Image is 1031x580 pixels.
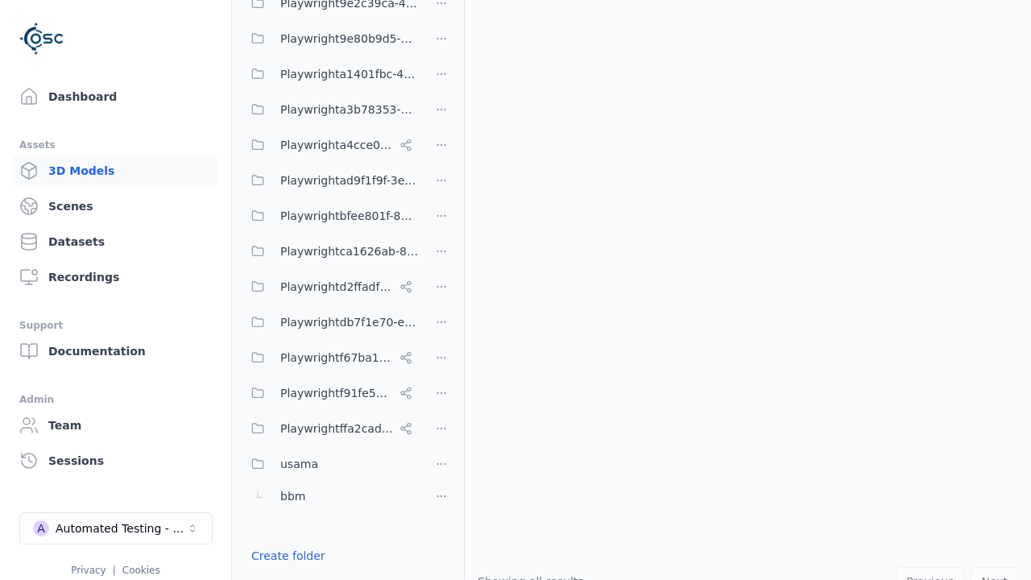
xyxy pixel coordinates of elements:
[13,409,218,441] a: Team
[280,313,419,332] span: Playwrightdb7f1e70-e54d-4da7-b38d-464ac70cc2ba
[242,235,419,267] button: Playwrightca1626ab-8cec-4ddc-b85a-2f9392fe08d1
[242,58,419,90] button: Playwrighta1401fbc-43d7-48dd-a309-be935d99d708
[33,520,49,536] div: A
[56,520,186,536] div: Automated Testing - Playwright
[242,377,419,409] button: Playwrightf91fe523-dd75-44f3-a953-451f6070cb42
[13,335,218,367] a: Documentation
[280,171,419,190] span: Playwrightad9f1f9f-3e6a-4231-8f19-c506bf64a382
[280,454,318,474] span: usama
[242,271,419,303] button: Playwrightd2ffadf0-c973-454c-8fcf-dadaeffcb802
[242,480,419,512] button: bbm
[242,541,335,570] button: Create folder
[242,306,419,338] button: Playwrightdb7f1e70-e54d-4da7-b38d-464ac70cc2ba
[280,64,419,84] span: Playwrighta1401fbc-43d7-48dd-a309-be935d99d708
[13,190,218,222] a: Scenes
[242,164,419,197] button: Playwrightad9f1f9f-3e6a-4231-8f19-c506bf64a382
[71,565,106,576] a: Privacy
[280,29,419,48] span: Playwright9e80b9d5-ab0b-4e8f-a3de-da46b25b8298
[19,16,64,61] img: Logo
[242,200,419,232] button: Playwrightbfee801f-8be1-42a6-b774-94c49e43b650
[19,512,213,545] button: Select a workspace
[242,23,419,55] button: Playwright9e80b9d5-ab0b-4e8f-a3de-da46b25b8298
[280,419,393,438] span: Playwrightffa2cad8-0214-4c2f-a758-8e9593c5a37e
[280,487,305,506] span: bbm
[242,342,419,374] button: Playwrightf67ba199-386a-42d1-aebc-3b37e79c7296
[13,81,218,113] a: Dashboard
[280,242,419,261] span: Playwrightca1626ab-8cec-4ddc-b85a-2f9392fe08d1
[280,383,393,403] span: Playwrightf91fe523-dd75-44f3-a953-451f6070cb42
[19,316,212,335] div: Support
[19,390,212,409] div: Admin
[242,129,419,161] button: Playwrighta4cce06a-a8e6-4c0d-bfc1-93e8d78d750a
[13,261,218,293] a: Recordings
[13,155,218,187] a: 3D Models
[242,448,419,480] button: usama
[280,348,393,367] span: Playwrightf67ba199-386a-42d1-aebc-3b37e79c7296
[13,445,218,477] a: Sessions
[280,135,393,155] span: Playwrighta4cce06a-a8e6-4c0d-bfc1-93e8d78d750a
[122,565,160,576] a: Cookies
[280,277,393,296] span: Playwrightd2ffadf0-c973-454c-8fcf-dadaeffcb802
[113,565,116,576] span: |
[13,226,218,258] a: Datasets
[280,100,419,119] span: Playwrighta3b78353-5999-46c5-9eab-70007203469a
[280,206,419,226] span: Playwrightbfee801f-8be1-42a6-b774-94c49e43b650
[242,412,419,445] button: Playwrightffa2cad8-0214-4c2f-a758-8e9593c5a37e
[242,93,419,126] button: Playwrighta3b78353-5999-46c5-9eab-70007203469a
[251,548,325,564] a: Create folder
[19,135,212,155] div: Assets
